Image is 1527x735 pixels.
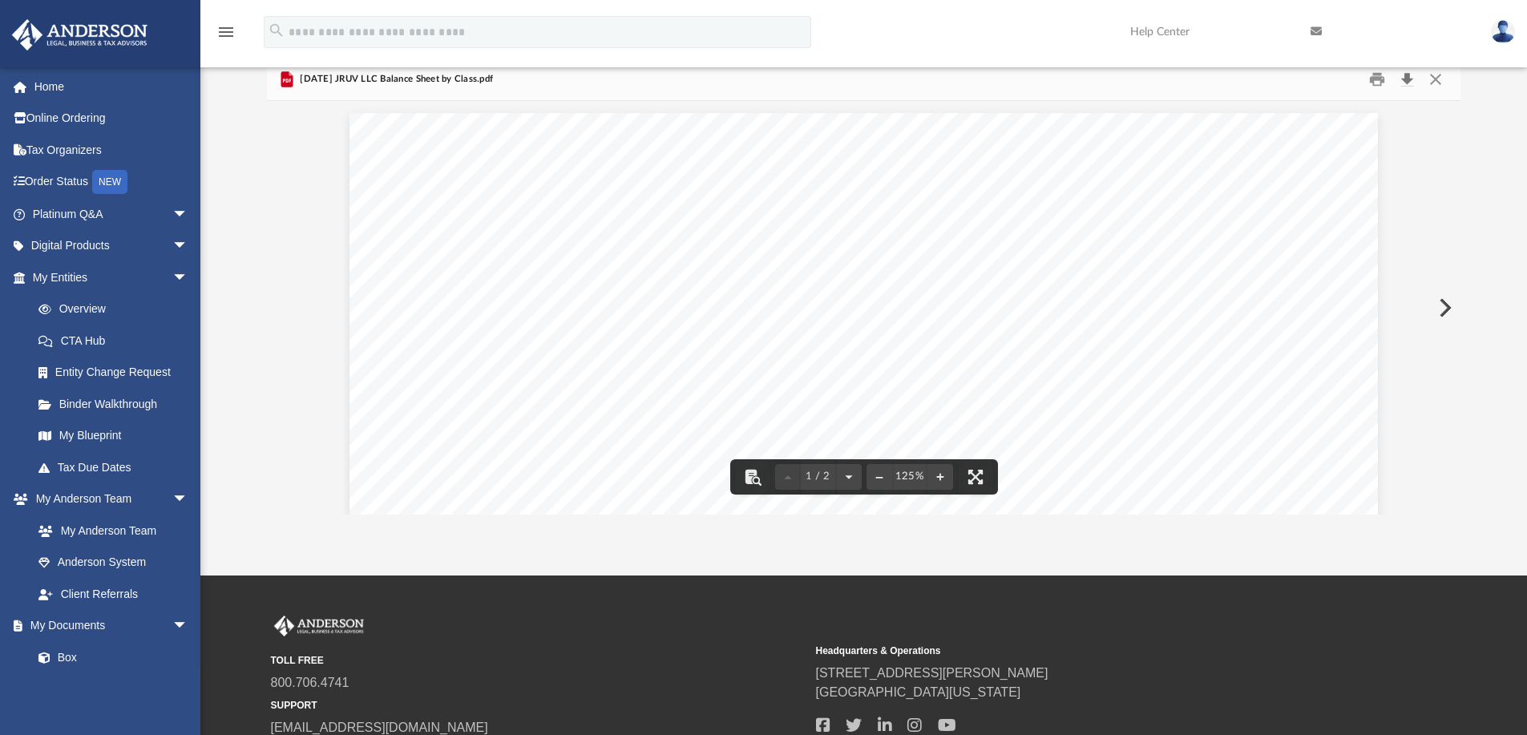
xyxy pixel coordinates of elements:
span: Current Assets [396,309,475,321]
span: $0.00 [1309,500,1339,512]
span: $25.00 [1303,419,1339,431]
button: Zoom in [927,459,953,495]
span: [STREET_ADDRESS] CK - 0357 [408,382,585,394]
a: [GEOGRAPHIC_DATA][US_STATE] [816,685,1021,699]
div: Current zoom level [892,471,927,482]
span: arrow_drop_down [172,483,204,516]
a: My Anderson Teamarrow_drop_down [11,483,204,515]
span: 25.00 [1221,419,1251,431]
span: Total Bank Accounts [400,460,510,472]
img: Anderson Advisors Platinum Portal [7,19,152,50]
span: 25.00 [996,382,1026,394]
a: Order StatusNEW [11,166,212,199]
small: TOLL FREE [271,653,805,668]
button: Close [1421,67,1450,92]
a: Anderson System [22,547,204,579]
span: 25.00 [996,438,1026,450]
span: 25.00 [806,438,837,450]
i: menu [216,22,236,42]
span: arrow_drop_down [172,610,204,643]
span: [STREET_ADDRESS] LLC NBKC CK - 0348 [408,364,648,376]
a: Tax Organizers [11,134,212,166]
a: 800.706.4741 [271,676,349,689]
a: Client Referrals [22,578,204,610]
span: Escrow [404,500,443,512]
span: 810 Royalmile Way LLC NBKC CK - 0356 [408,401,632,413]
span: 25.00 [1154,438,1185,450]
span: $100.00 [1296,460,1339,472]
a: Binder Walkthrough [22,388,212,420]
div: Document Viewer [267,101,1461,515]
span: $25.00 [1214,460,1250,472]
span: [STREET_ADDRESS] LLC [856,272,993,283]
span: 25.00 [1154,401,1185,413]
a: My Documentsarrow_drop_down [11,610,204,642]
a: Platinum Q&Aarrow_drop_down [11,198,212,230]
a: Entity Change Request [22,357,212,389]
span: JRUV, LLC [810,157,917,179]
span: Cash in Bank [404,345,476,357]
a: Tax Due Dates [22,451,212,483]
span: [DATE] JRUV LLC Balance Sheet by Class.pdf [297,72,493,87]
button: Toggle findbar [735,459,770,495]
span: 25.00 [1221,438,1251,450]
div: NEW [92,170,127,194]
span: JRUV LLC [1197,272,1250,283]
span: Other Current Assets [400,482,512,494]
span: $100.00 [1296,438,1339,450]
a: My Blueprint [22,420,204,452]
a: [STREET_ADDRESS][PERSON_NAME] [816,666,1048,680]
small: Headquarters & Operations [816,644,1350,658]
span: Bank Accounts [400,327,480,339]
span: arrow_drop_down [172,230,204,263]
span: Total Cash in Bank [404,438,506,450]
span: arrow_drop_down [172,261,204,294]
a: My Entitiesarrow_drop_down [11,261,212,293]
a: CTA Hub [22,325,212,357]
div: File preview [267,101,1461,515]
img: Anderson Advisors Platinum Portal [271,616,367,636]
a: Box [22,641,196,673]
span: 1 / 2 [801,471,836,482]
span: 810 ROYALMILE WAY LLC [1044,272,1184,283]
span: $25.00 [1303,382,1339,394]
span: arrow_drop_down [172,198,204,231]
span: $25.00 [1303,364,1339,376]
span: $25.00 [989,460,1026,472]
a: menu [216,30,236,42]
small: SUPPORT [271,698,805,713]
button: 1 / 2 [801,459,836,495]
a: My Anderson Team [22,515,196,547]
button: Next page [836,459,862,495]
span: 25.00 [806,364,837,376]
span: $0.00 [1309,345,1339,357]
a: Digital Productsarrow_drop_down [11,230,212,262]
a: Meeting Minutes [22,673,204,705]
a: Overview [22,293,212,325]
a: Online Ordering [11,103,212,135]
span: $25.00 [1303,401,1339,413]
span: JRUV LLC NBKC CK - 0335 [408,419,559,431]
span: [STREET_ADDRESS] LLC [681,272,819,283]
i: search [268,22,285,39]
button: Enter fullscreen [958,459,993,495]
div: Preview [267,59,1461,515]
span: Balance Sheet [811,193,916,209]
button: Zoom out [867,459,892,495]
a: [EMAIL_ADDRESS][DOMAIN_NAME] [271,721,488,734]
span: ASSETS [388,290,435,302]
a: Home [11,71,212,103]
span: $25.00 [1147,460,1184,472]
button: Next File [1426,285,1461,330]
span: TOTAL [1303,272,1339,283]
span: As of [DATE] [806,218,883,232]
button: Download [1392,67,1421,92]
img: User Pic [1491,20,1515,43]
button: Print [1361,67,1393,92]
